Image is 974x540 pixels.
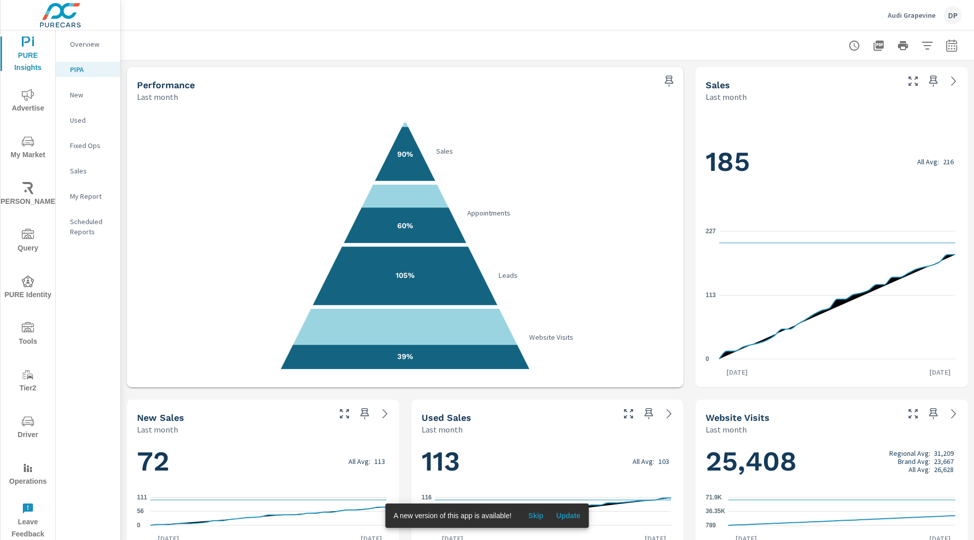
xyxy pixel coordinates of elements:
text: 56 [137,508,144,515]
span: Skip [524,511,548,520]
button: Update [552,508,584,524]
span: Update [556,511,580,520]
p: Last month [706,423,747,436]
p: Last month [137,423,178,436]
p: Last month [422,423,463,436]
p: Fixed Ops [70,140,112,151]
p: Scheduled Reports [70,217,112,237]
text: 227 [706,228,716,235]
text: 116 [422,494,432,501]
span: Save this to your personalized report [641,406,657,422]
span: Advertise [4,89,52,115]
a: See more details in report [377,406,393,422]
text: 0 [422,522,425,529]
a: See more details in report [946,406,962,422]
p: Sales [70,166,112,176]
a: See more details in report [946,73,962,89]
div: New [56,87,120,102]
span: [PERSON_NAME] [4,182,52,208]
span: Save this to your personalized report [357,406,373,422]
button: Make Fullscreen [620,406,637,422]
p: 216 [943,158,954,166]
button: Skip [519,508,552,524]
p: 103 [658,457,669,465]
text: 105% [396,271,414,280]
text: 0 [706,355,709,363]
text: 60% [397,221,413,230]
p: [DATE] [922,367,958,377]
h1: 185 [706,145,958,179]
text: 789 [706,522,716,529]
span: PURE Insights [4,36,52,74]
div: Fixed Ops [56,138,120,153]
p: All Avg: [917,158,939,166]
p: New [70,90,112,100]
span: Operations [4,462,52,488]
p: Last month [706,91,747,103]
h5: New Sales [137,412,184,423]
p: Regional Avg: [889,449,930,457]
text: 90% [397,150,413,159]
p: 26,628 [934,465,954,474]
text: 113 [706,292,716,299]
p: 23,667 [934,457,954,465]
button: Make Fullscreen [905,406,921,422]
p: All Avg: [633,457,654,465]
p: Brand Avg: [898,457,930,465]
a: See more details in report [661,406,677,422]
h5: Website Visits [706,412,770,423]
div: Used [56,113,120,128]
button: "Export Report to PDF" [868,35,889,56]
button: Make Fullscreen [905,73,921,89]
text: 111 [137,494,147,501]
h1: 25,408 [706,444,958,479]
div: DP [944,6,962,24]
h1: 72 [137,444,389,479]
span: A new version of this app is available! [394,512,512,520]
button: Make Fullscreen [336,406,353,422]
span: PURE Identity [4,275,52,301]
h1: 113 [422,444,674,479]
span: Driver [4,415,52,441]
text: 36.35K [706,508,725,515]
div: My Report [56,189,120,204]
text: Appointments [467,208,510,218]
div: Sales [56,163,120,178]
p: 113 [374,457,385,465]
p: 31,209 [934,449,954,457]
button: Select Date Range [942,35,962,56]
p: [DATE] [719,367,755,377]
h5: Used Sales [422,412,471,423]
p: Used [70,115,112,125]
p: All Avg: [909,465,930,474]
div: PIPA [56,62,120,77]
div: Scheduled Reports [56,214,120,239]
button: Print Report [893,35,913,56]
button: Apply Filters [917,35,937,56]
p: My Report [70,191,112,201]
span: Query [4,229,52,255]
h5: Performance [137,80,195,90]
p: Overview [70,39,112,49]
span: My Market [4,135,52,161]
p: PIPA [70,64,112,75]
p: All Avg: [349,457,370,465]
text: Website Visits [530,333,574,342]
span: Save this to your personalized report [925,73,942,89]
span: Save this to your personalized report [661,73,677,89]
span: Tools [4,322,52,348]
text: 0 [137,522,141,529]
text: 71.9K [706,494,722,501]
span: Save this to your personalized report [925,406,942,422]
h5: Sales [706,80,730,90]
p: Last month [137,91,178,103]
div: Overview [56,37,120,52]
text: Leads [498,271,517,280]
text: 39% [397,352,413,361]
text: Sales [436,147,453,156]
p: Audi Grapevine [888,11,935,20]
span: Tier2 [4,369,52,394]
